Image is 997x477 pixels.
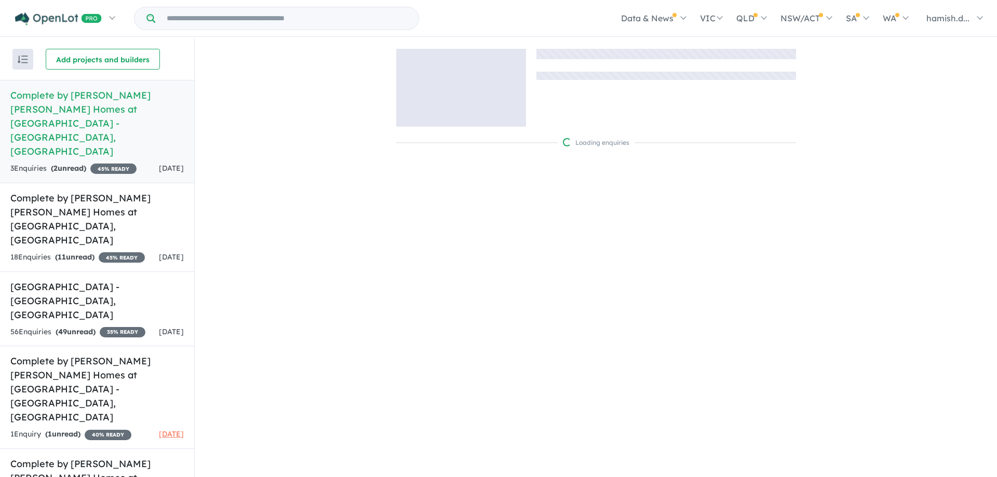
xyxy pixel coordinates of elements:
[55,252,95,262] strong: ( unread)
[100,327,145,337] span: 35 % READY
[99,252,145,263] span: 45 % READY
[15,12,102,25] img: Openlot PRO Logo White
[10,428,131,441] div: 1 Enquir y
[10,191,184,247] h5: Complete by [PERSON_NAME] [PERSON_NAME] Homes at [GEOGRAPHIC_DATA] , [GEOGRAPHIC_DATA]
[10,280,184,322] h5: [GEOGRAPHIC_DATA] - [GEOGRAPHIC_DATA] , [GEOGRAPHIC_DATA]
[159,163,184,173] span: [DATE]
[53,163,58,173] span: 2
[18,56,28,63] img: sort.svg
[48,429,52,439] span: 1
[159,252,184,262] span: [DATE]
[10,251,145,264] div: 18 Enquir ies
[58,327,67,336] span: 49
[10,354,184,424] h5: Complete by [PERSON_NAME] [PERSON_NAME] Homes at [GEOGRAPHIC_DATA] - [GEOGRAPHIC_DATA] , [GEOGRAP...
[10,162,137,175] div: 3 Enquir ies
[85,430,131,440] span: 40 % READY
[10,88,184,158] h5: Complete by [PERSON_NAME] [PERSON_NAME] Homes at [GEOGRAPHIC_DATA] - [GEOGRAPHIC_DATA] , [GEOGRAP...
[10,326,145,338] div: 56 Enquir ies
[157,7,416,30] input: Try estate name, suburb, builder or developer
[51,163,86,173] strong: ( unread)
[159,327,184,336] span: [DATE]
[56,327,96,336] strong: ( unread)
[90,163,137,174] span: 45 % READY
[58,252,66,262] span: 11
[45,429,80,439] strong: ( unread)
[159,429,184,439] span: [DATE]
[46,49,160,70] button: Add projects and builders
[563,138,629,148] div: Loading enquiries
[926,13,969,23] span: hamish.d...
